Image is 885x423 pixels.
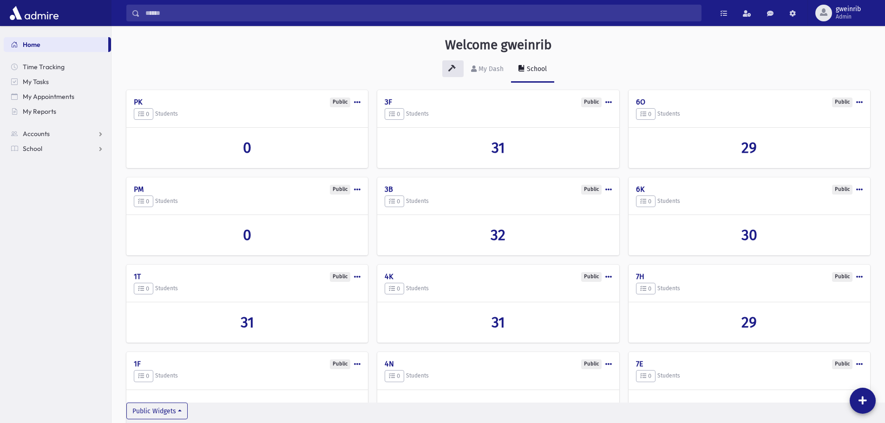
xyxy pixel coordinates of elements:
span: 0 [389,285,400,292]
span: 29 [741,139,757,156]
a: 32 [385,226,611,244]
span: 31 [492,139,505,156]
span: 0 [138,285,149,292]
a: 31 [385,313,611,331]
div: Public [330,185,350,195]
button: 0 [134,283,153,295]
a: My Tasks [4,74,111,89]
input: Search [140,5,701,21]
span: 30 [741,226,757,244]
span: 0 [640,198,651,205]
span: My Appointments [23,92,74,101]
h4: 1T [134,272,361,281]
span: School [23,144,42,153]
h4: 3F [385,98,611,106]
div: Public [581,272,602,282]
h4: 6K [636,185,863,194]
div: Public [581,98,602,107]
h4: 4N [385,359,611,368]
span: 0 [138,198,149,205]
img: AdmirePro [7,4,61,22]
a: 30 [636,226,863,244]
div: Public [581,185,602,195]
h5: Students [385,370,611,382]
h4: 6O [636,98,863,106]
span: 0 [138,372,149,379]
button: 0 [134,108,153,120]
div: Public [330,359,350,369]
a: Accounts [4,126,111,141]
a: My Reports [4,104,111,119]
span: 0 [640,111,651,117]
h5: Students [134,283,361,295]
div: Public [832,359,852,369]
div: Public [330,98,350,107]
a: School [511,57,554,83]
button: 0 [385,283,404,295]
span: Accounts [23,130,50,138]
a: Home [4,37,108,52]
span: gweinrib [836,6,861,13]
h5: Students [385,195,611,208]
button: Public Widgets [126,403,188,419]
span: My Reports [23,107,56,116]
span: 0 [243,226,251,244]
div: Public [330,272,350,282]
span: 0 [389,372,400,379]
a: 30 [636,401,863,419]
span: 31 [492,313,505,331]
h5: Students [134,195,361,208]
h4: 3B [385,185,611,194]
span: My Tasks [23,78,49,86]
h5: Students [636,370,863,382]
h5: Students [636,108,863,120]
span: 31 [241,401,254,419]
a: 0 [134,226,361,244]
span: Home [23,40,40,49]
div: Public [581,359,602,369]
span: 30 [741,401,757,419]
div: School [525,65,547,73]
span: 0 [389,111,400,117]
button: 0 [385,195,404,208]
span: 0 [243,139,251,156]
button: 0 [636,370,656,382]
span: 31 [241,313,254,331]
span: 0 [138,111,149,117]
button: 0 [134,195,153,208]
a: 29 [636,313,863,331]
button: 0 [636,283,656,295]
button: 0 [134,370,153,382]
a: 29 [636,139,863,156]
h4: 7E [636,359,863,368]
button: 0 [636,195,656,208]
a: My Dash [464,57,511,83]
span: 0 [640,285,651,292]
h4: 1F [134,359,361,368]
span: 0 [640,372,651,379]
h5: Students [385,108,611,120]
h5: Students [385,283,611,295]
h4: 7H [636,272,863,281]
a: School [4,141,111,156]
div: Public [832,185,852,195]
h5: Students [636,195,863,208]
h4: PM [134,185,361,194]
a: 31 [134,401,361,419]
h4: 4K [385,272,611,281]
h5: Students [636,283,863,295]
a: My Appointments [4,89,111,104]
span: Time Tracking [23,63,65,71]
a: 30 [385,401,611,419]
h4: PK [134,98,361,106]
button: 0 [385,370,404,382]
span: 30 [490,401,506,419]
span: 32 [491,226,505,244]
a: 0 [134,139,361,156]
a: 31 [134,313,361,331]
h3: Welcome gweinrib [445,37,552,53]
button: 0 [636,108,656,120]
div: My Dash [477,65,504,73]
a: Time Tracking [4,59,111,74]
span: Admin [836,13,861,20]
